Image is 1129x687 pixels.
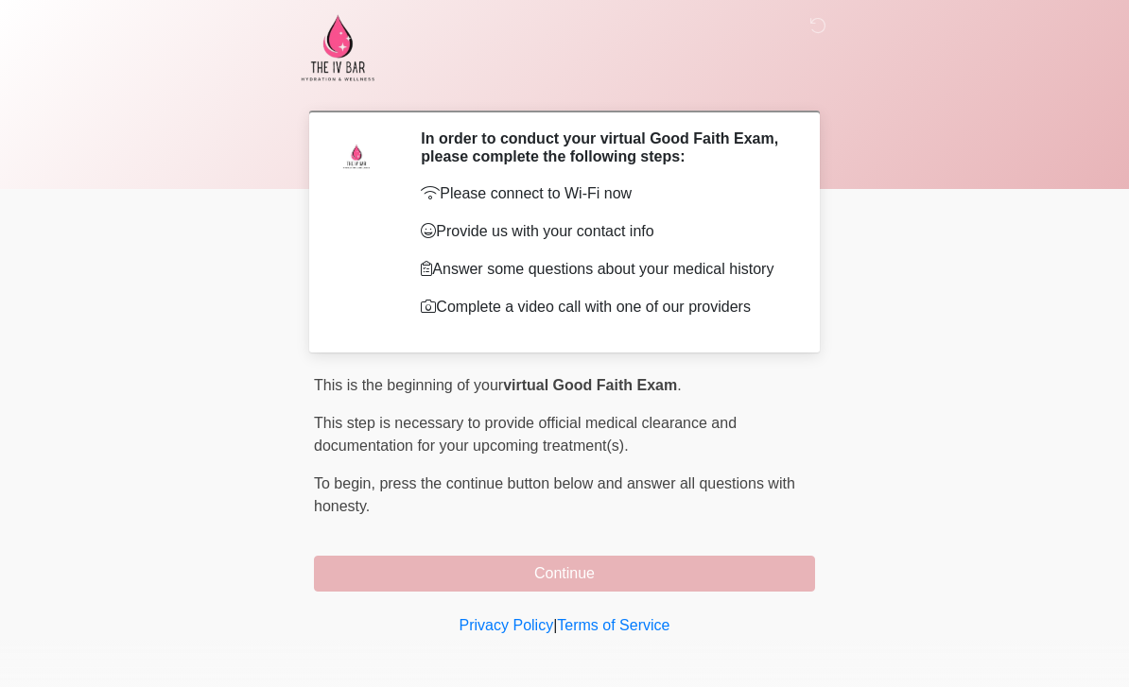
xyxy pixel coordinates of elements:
[421,129,787,165] h2: In order to conduct your virtual Good Faith Exam, please complete the following steps:
[421,258,787,281] p: Answer some questions about your medical history
[314,377,503,393] span: This is the beginning of your
[295,14,380,81] img: The IV Bar, LLC Logo
[314,556,815,592] button: Continue
[314,475,795,514] span: press the continue button below and answer all questions with honesty.
[557,617,669,633] a: Terms of Service
[328,129,385,186] img: Agent Avatar
[503,377,677,393] strong: virtual Good Faith Exam
[314,415,737,454] span: This step is necessary to provide official medical clearance and documentation for your upcoming ...
[421,182,787,205] p: Please connect to Wi-Fi now
[421,296,787,318] p: Complete a video call with one of our providers
[553,617,557,633] a: |
[677,377,681,393] span: .
[421,220,787,243] p: Provide us with your contact info
[314,475,379,491] span: To begin,
[460,617,554,633] a: Privacy Policy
